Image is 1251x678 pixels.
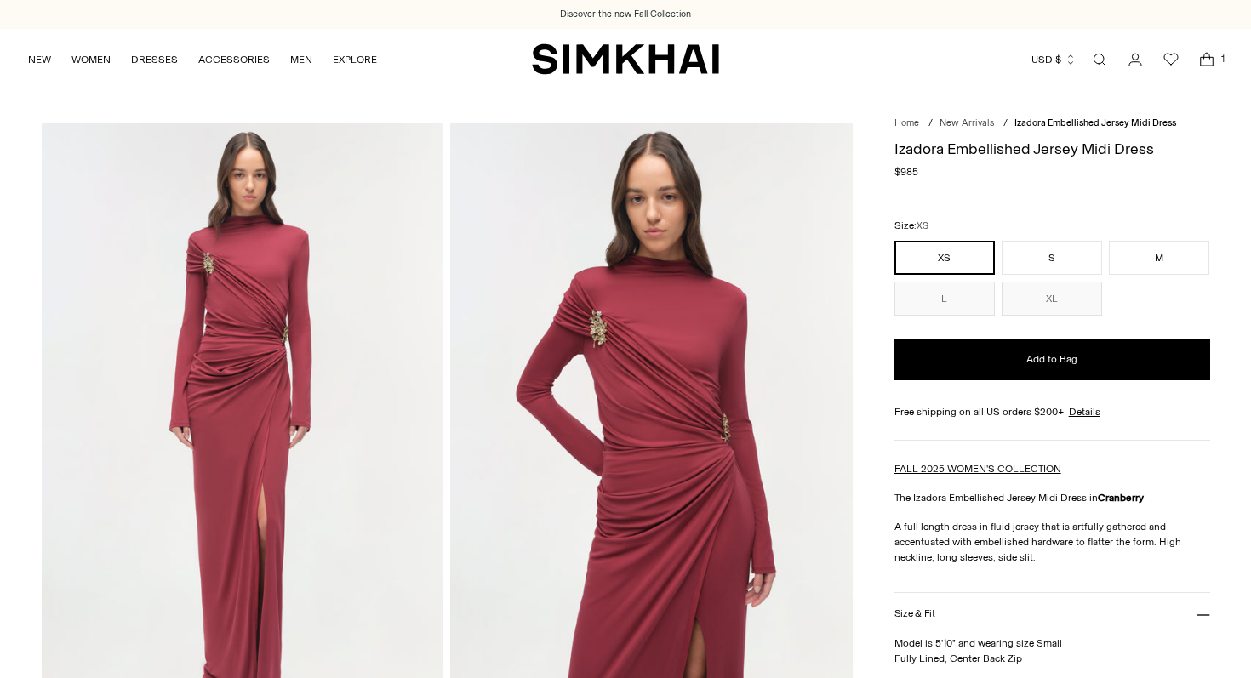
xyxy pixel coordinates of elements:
a: WOMEN [71,41,111,78]
a: MEN [290,41,312,78]
p: A full length dress in fluid jersey that is artfully gathered and accentuated with embellished ha... [894,519,1210,565]
a: New Arrivals [940,117,994,128]
a: Details [1069,404,1100,419]
button: XS [894,241,995,275]
a: Open cart modal [1190,43,1224,77]
a: Discover the new Fall Collection [560,8,691,21]
a: NEW [28,41,51,78]
p: The Izadora Embellished Jersey Midi Dress in [894,490,1210,505]
button: M [1109,241,1209,275]
a: EXPLORE [333,41,377,78]
button: Size & Fit [894,593,1210,636]
button: Add to Bag [894,339,1210,380]
label: Size: [894,218,928,234]
a: Home [894,117,919,128]
h3: Size & Fit [894,608,935,619]
a: Wishlist [1154,43,1188,77]
nav: breadcrumbs [894,117,1210,131]
a: SIMKHAI [532,43,719,76]
span: 1 [1215,51,1231,66]
span: $985 [894,164,918,179]
a: ACCESSORIES [198,41,270,78]
div: / [1003,117,1008,131]
a: Go to the account page [1118,43,1152,77]
a: Open search modal [1082,43,1117,77]
h1: Izadora Embellished Jersey Midi Dress [894,141,1210,157]
div: Free shipping on all US orders $200+ [894,404,1210,419]
button: XL [1002,282,1102,316]
a: DRESSES [131,41,178,78]
button: USD $ [1031,41,1077,78]
span: XS [917,220,928,231]
span: Add to Bag [1026,352,1077,367]
div: / [928,117,933,131]
button: L [894,282,995,316]
a: FALL 2025 WOMEN'S COLLECTION [894,463,1061,475]
button: S [1002,241,1102,275]
p: Model is 5'10" and wearing size Small Fully Lined, Center Back Zip [894,635,1210,666]
span: Izadora Embellished Jersey Midi Dress [1014,117,1176,128]
strong: Cranberry [1098,492,1144,504]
